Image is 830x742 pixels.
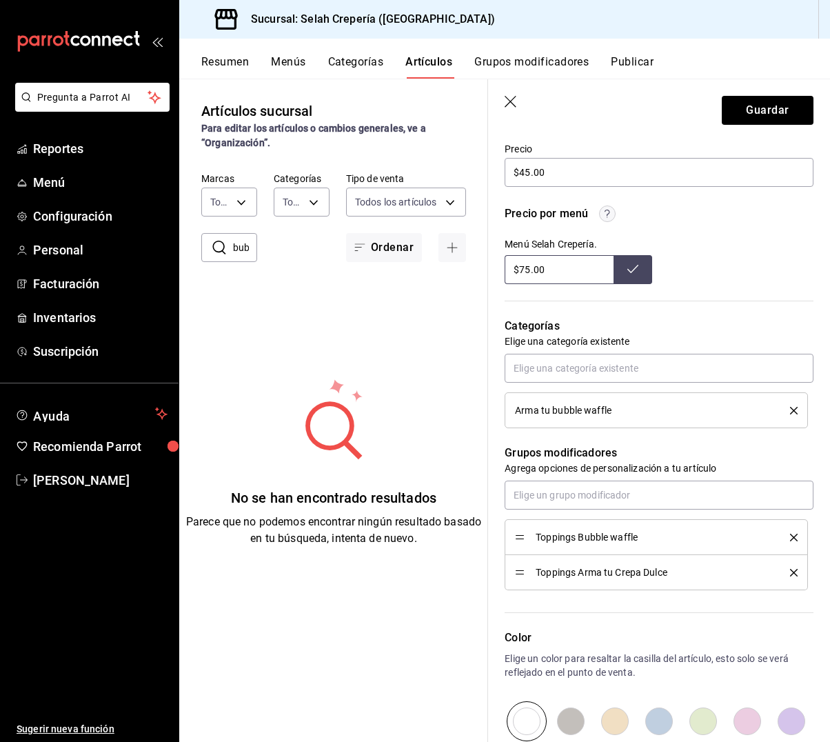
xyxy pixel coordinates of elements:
button: Publicar [611,55,654,79]
input: $0.00 [505,158,813,187]
button: Ordenar [346,233,422,262]
span: Todas las categorías, Sin categoría [283,195,304,209]
p: Categorías [505,318,813,334]
span: Sugerir nueva función [17,722,168,736]
span: Personal [33,241,168,259]
div: Menú Selah Crepería. [505,239,652,250]
button: Pregunta a Parrot AI [15,83,170,112]
p: Color [505,630,813,646]
span: Arma tu bubble waffle [515,405,611,415]
h3: Sucursal: Selah Crepería ([GEOGRAPHIC_DATA]) [240,11,495,28]
button: delete [780,569,798,576]
input: Elige un grupo modificador [505,481,813,510]
span: Inventarios [33,308,168,327]
span: Menú [33,173,168,192]
span: Toppings Bubble waffle [536,532,769,542]
input: Elige una categoría existente [505,354,813,383]
span: Parece que no podemos encontrar ningún resultado basado en tu búsqueda, intenta de nuevo. [186,515,481,545]
button: Artículos [405,55,452,79]
span: Todas las marcas, Sin marca [210,195,232,209]
p: Elige una categoría existente [505,334,813,348]
button: Resumen [201,55,249,79]
span: Configuración [33,207,168,225]
span: Todos los artículos [355,195,437,209]
span: Toppings Arma tu Crepa Dulce [536,568,769,577]
span: Ayuda [33,405,150,422]
span: Reportes [33,139,168,158]
a: Pregunta a Parrot AI [10,100,170,114]
div: Artículos sucursal [201,101,312,121]
p: Agrega opciones de personalización a tu artículo [505,461,813,475]
button: Menús [271,55,305,79]
div: Precio por menú [505,205,588,222]
label: Categorías [274,174,330,183]
span: Facturación [33,274,168,293]
input: Sin ajuste [505,255,614,284]
span: Suscripción [33,342,168,361]
button: Guardar [722,96,813,125]
button: open_drawer_menu [152,36,163,47]
div: navigation tabs [201,55,830,79]
strong: Para editar los artículos o cambios generales, ve a “Organización”. [201,123,426,148]
button: delete [780,534,798,541]
span: Recomienda Parrot [33,437,168,456]
span: Pregunta a Parrot AI [37,90,148,105]
label: Tipo de venta [346,174,466,183]
input: Buscar artículo [233,234,257,261]
button: Grupos modificadores [474,55,589,79]
p: Grupos modificadores [505,445,813,461]
div: No se han encontrado resultados [179,488,488,508]
label: Precio [505,144,813,154]
label: Marcas [201,174,257,183]
span: [PERSON_NAME] [33,471,168,490]
button: Categorías [328,55,384,79]
p: Elige un color para resaltar la casilla del artículo, esto solo se verá reflejado en el punto de ... [505,652,813,679]
button: delete [780,407,798,414]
